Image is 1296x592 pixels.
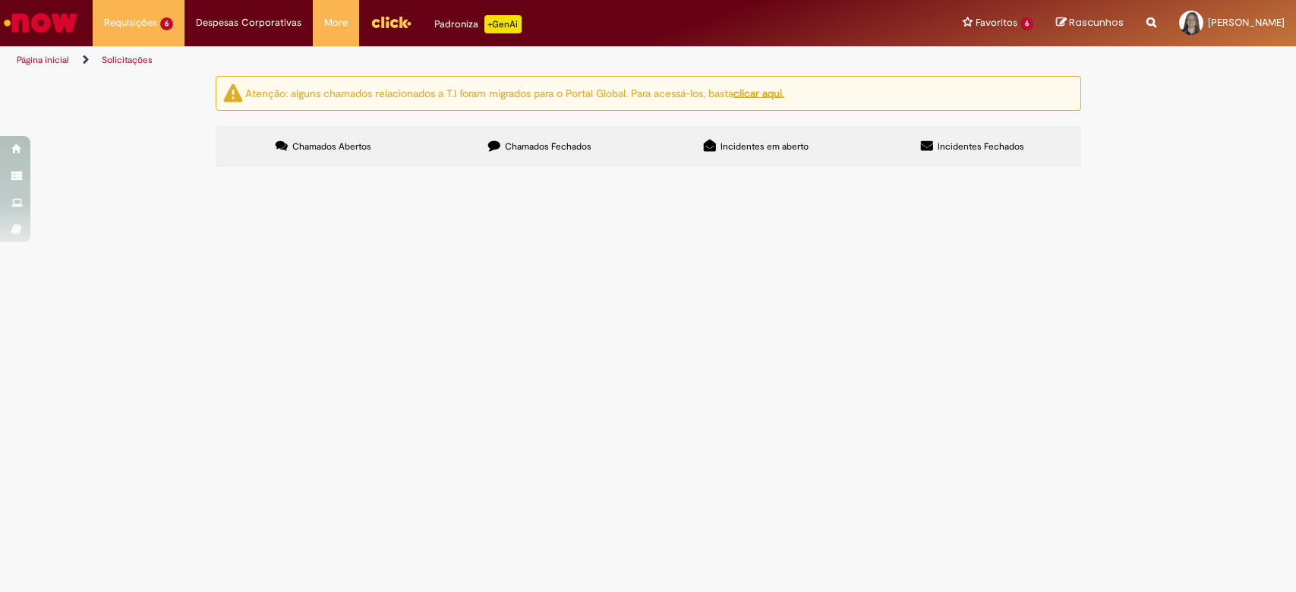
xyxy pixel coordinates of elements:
[434,15,522,33] div: Padroniza
[104,15,157,30] span: Requisições
[1208,16,1285,29] span: [PERSON_NAME]
[1056,16,1124,30] a: Rascunhos
[2,8,80,38] img: ServiceNow
[484,15,522,33] p: +GenAi
[976,15,1017,30] span: Favoritos
[371,11,412,33] img: click_logo_yellow_360x200.png
[938,140,1024,153] span: Incidentes Fechados
[1020,17,1033,30] span: 6
[1069,15,1124,30] span: Rascunhos
[245,86,784,99] ng-bind-html: Atenção: alguns chamados relacionados a T.I foram migrados para o Portal Global. Para acessá-los,...
[505,140,591,153] span: Chamados Fechados
[17,54,69,66] a: Página inicial
[721,140,809,153] span: Incidentes em aberto
[733,86,784,99] a: clicar aqui.
[160,17,173,30] span: 6
[102,54,153,66] a: Solicitações
[324,15,348,30] span: More
[292,140,371,153] span: Chamados Abertos
[11,46,853,74] ul: Trilhas de página
[196,15,301,30] span: Despesas Corporativas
